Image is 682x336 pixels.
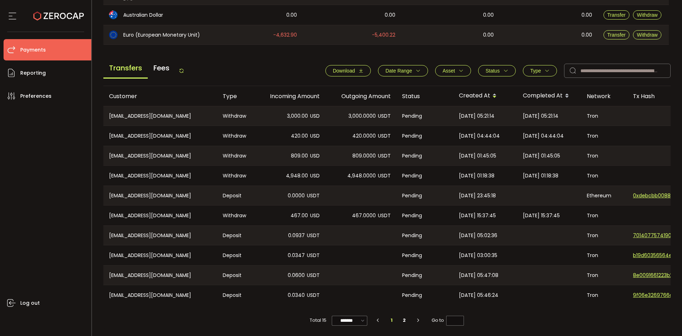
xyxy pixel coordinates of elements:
[20,45,46,55] span: Payments
[459,192,496,200] span: [DATE] 23:45:18
[325,92,396,100] div: Outgoing Amount
[217,206,254,225] div: Withdraw
[523,152,560,160] span: [DATE] 01:45:05
[523,112,558,120] span: [DATE] 05:21:14
[123,31,200,39] span: Euro (European Monetary Unit)
[385,315,398,325] li: 1
[459,231,497,240] span: [DATE] 05:02:36
[20,91,52,101] span: Preferences
[517,90,581,102] div: Completed At
[333,68,355,74] span: Download
[453,90,517,102] div: Created At
[459,251,497,260] span: [DATE] 03:00:35
[291,212,308,220] span: 467.00
[443,68,455,74] span: Asset
[637,12,657,18] span: Withdraw
[103,92,217,100] div: Customer
[402,271,422,279] span: Pending
[352,132,376,140] span: 420.0000
[103,146,217,165] div: [EMAIL_ADDRESS][DOMAIN_NAME]
[459,271,498,279] span: [DATE] 05:47:08
[581,206,627,225] div: Tron
[103,266,217,285] div: [EMAIL_ADDRESS][DOMAIN_NAME]
[103,106,217,126] div: [EMAIL_ADDRESS][DOMAIN_NAME]
[646,302,682,336] iframe: Chat Widget
[352,152,376,160] span: 809.0000
[378,152,391,160] span: USDT
[103,226,217,245] div: [EMAIL_ADDRESS][DOMAIN_NAME]
[483,31,494,39] span: 0.00
[291,152,308,160] span: 809.00
[217,226,254,245] div: Deposit
[581,186,627,205] div: Ethereum
[310,152,320,160] span: USD
[310,172,320,180] span: USD
[459,172,494,180] span: [DATE] 01:18:38
[459,152,496,160] span: [DATE] 01:45:05
[378,65,428,76] button: Date Range
[402,251,422,260] span: Pending
[607,32,626,38] span: Transfer
[217,266,254,285] div: Deposit
[523,172,558,180] span: [DATE] 01:18:38
[483,11,494,19] span: 0.00
[402,212,422,220] span: Pending
[396,92,453,100] div: Status
[459,132,500,140] span: [DATE] 04:44:04
[581,106,627,126] div: Tron
[103,285,217,305] div: [EMAIL_ADDRESS][DOMAIN_NAME]
[103,126,217,146] div: [EMAIL_ADDRESS][DOMAIN_NAME]
[478,65,516,76] button: Status
[581,226,627,245] div: Tron
[402,291,422,299] span: Pending
[307,192,320,200] span: USDT
[581,11,592,19] span: 0.00
[310,132,320,140] span: USD
[459,291,498,299] span: [DATE] 05:46:24
[378,132,391,140] span: USDT
[348,112,376,120] span: 3,000.0000
[103,206,217,225] div: [EMAIL_ADDRESS][DOMAIN_NAME]
[288,291,305,299] span: 0.0340
[402,112,422,120] span: Pending
[310,212,320,220] span: USD
[352,212,376,220] span: 467.0000
[435,65,471,76] button: Asset
[378,172,391,180] span: USDT
[307,271,320,279] span: USDT
[402,192,422,200] span: Pending
[310,315,326,325] span: Total 15
[378,112,391,120] span: USDT
[20,298,40,308] span: Log out
[217,285,254,305] div: Deposit
[347,172,376,180] span: 4,948.0000
[325,65,371,76] button: Download
[581,285,627,305] div: Tron
[217,245,254,265] div: Deposit
[523,212,560,220] span: [DATE] 15:37:45
[217,186,254,205] div: Deposit
[217,166,254,186] div: Withdraw
[103,245,217,265] div: [EMAIL_ADDRESS][DOMAIN_NAME]
[581,245,627,265] div: Tron
[459,112,494,120] span: [DATE] 05:21:14
[523,132,564,140] span: [DATE] 04:44:04
[254,92,325,100] div: Incoming Amount
[286,172,308,180] span: 4,948.00
[402,172,422,180] span: Pending
[581,266,627,285] div: Tron
[378,212,391,220] span: USDT
[432,315,464,325] span: Go to
[385,11,395,19] span: 0.00
[291,132,308,140] span: 420.00
[637,32,657,38] span: Withdraw
[287,112,308,120] span: 3,000.00
[307,251,320,260] span: USDT
[402,152,422,160] span: Pending
[633,10,661,20] button: Withdraw
[633,30,661,39] button: Withdraw
[402,132,422,140] span: Pending
[103,186,217,205] div: [EMAIL_ADDRESS][DOMAIN_NAME]
[103,166,217,186] div: [EMAIL_ADDRESS][DOMAIN_NAME]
